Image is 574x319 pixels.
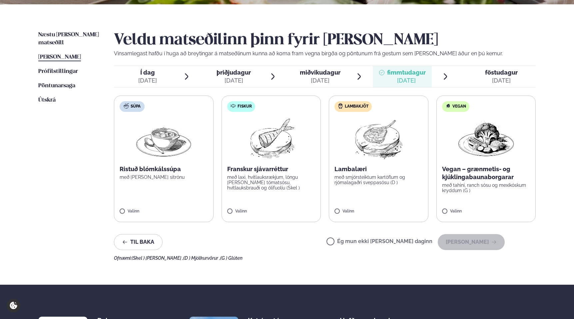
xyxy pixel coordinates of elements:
[38,96,56,104] a: Útskrá
[114,31,536,50] h2: Veldu matseðilinn þinn fyrir [PERSON_NAME]
[7,299,20,312] a: Cookie settings
[445,103,451,109] img: Vegan.svg
[227,174,315,190] p: með laxi, hvítlauksrækjum, löngu [PERSON_NAME] tómatsósu, hvítlauksbrauði og ólífuolíu (Skel )
[442,165,530,181] p: Vegan – grænmetis- og kjúklingabaunaborgarar
[387,69,426,76] span: fimmtudagur
[38,97,56,103] span: Útskrá
[442,182,530,193] p: með tahini, ranch sósu og mexíkóskum kryddum (G )
[334,165,423,173] p: Lambalæri
[38,82,75,90] a: Pöntunarsaga
[242,117,300,160] img: Fish.png
[387,77,426,85] div: [DATE]
[231,103,236,109] img: fish.svg
[334,174,423,185] p: með smjörsteiktum kartöflum og rjómalagaðri sveppasósu (D )
[452,104,466,109] span: Vegan
[183,255,220,261] span: (D ) Mjólkurvörur ,
[338,103,343,109] img: Lamb.svg
[138,77,157,85] div: [DATE]
[217,69,251,76] span: þriðjudagur
[138,69,157,77] span: Í dag
[217,77,251,85] div: [DATE]
[134,117,193,160] img: Soup.png
[349,117,408,160] img: Lamb-Meat.png
[114,255,536,261] div: Ofnæmi:
[300,69,340,76] span: miðvikudagur
[38,69,78,74] span: Prófílstillingar
[485,69,518,76] span: föstudagur
[124,103,129,109] img: soup.svg
[38,83,75,89] span: Pöntunarsaga
[227,165,315,173] p: Franskur sjávarréttur
[457,117,515,160] img: Vegan.png
[438,234,505,250] button: [PERSON_NAME]
[114,50,536,58] p: Vinsamlegast hafðu í huga að breytingar á matseðlinum kunna að koma fram vegna birgða og pöntunum...
[485,77,518,85] div: [DATE]
[238,104,252,109] span: Fiskur
[38,32,99,46] span: Næstu [PERSON_NAME] matseðill
[38,53,81,61] a: [PERSON_NAME]
[38,31,101,47] a: Næstu [PERSON_NAME] matseðill
[131,104,141,109] span: Súpa
[132,255,183,261] span: (Skel ) [PERSON_NAME] ,
[120,174,208,180] p: með [PERSON_NAME] sítrónu
[120,165,208,173] p: Ristuð blómkálssúpa
[300,77,340,85] div: [DATE]
[345,104,368,109] span: Lambakjöt
[114,234,163,250] button: Til baka
[38,54,81,60] span: [PERSON_NAME]
[38,68,78,76] a: Prófílstillingar
[220,255,243,261] span: (G ) Glúten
